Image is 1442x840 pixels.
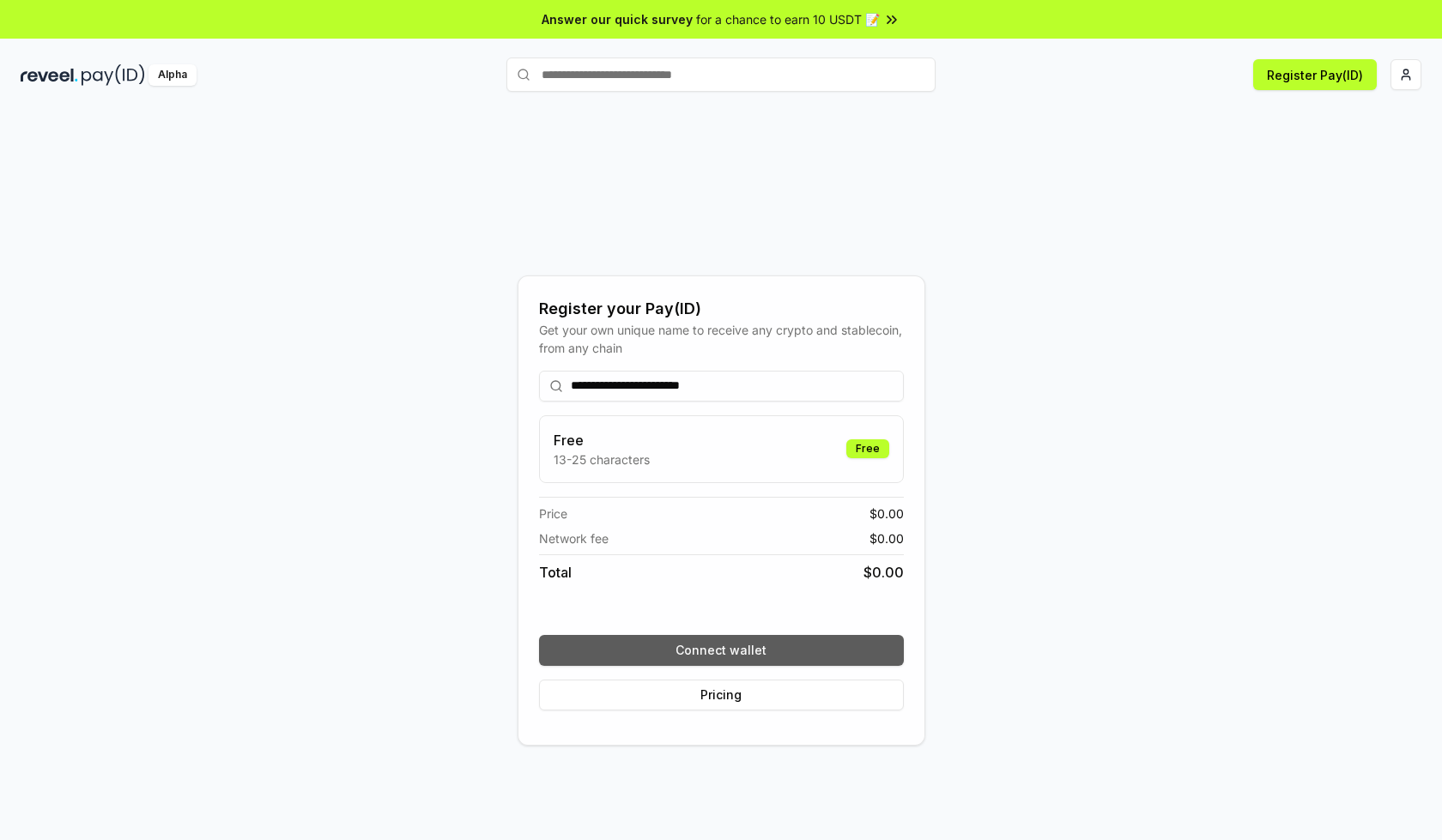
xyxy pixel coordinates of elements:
button: Connect wallet [539,635,904,666]
span: Answer our quick survey [542,10,693,28]
div: Alpha [148,64,197,86]
span: Network fee [539,529,609,547]
p: 13-25 characters [554,450,650,468]
button: Register Pay(ID) [1253,59,1377,90]
span: $ 0.00 [863,562,904,583]
button: Pricing [539,680,904,710]
img: reveel_dark [21,64,78,86]
div: Free [846,439,889,458]
img: pay_id [82,64,145,86]
span: Price [539,505,567,523]
div: Register your Pay(ID) [539,297,904,321]
span: $ 0.00 [869,505,904,523]
h3: Free [554,430,650,450]
span: Total [539,562,572,583]
span: for a chance to earn 10 USDT 📝 [696,10,880,28]
div: Get your own unique name to receive any crypto and stablecoin, from any chain [539,321,904,357]
span: $ 0.00 [869,529,904,547]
